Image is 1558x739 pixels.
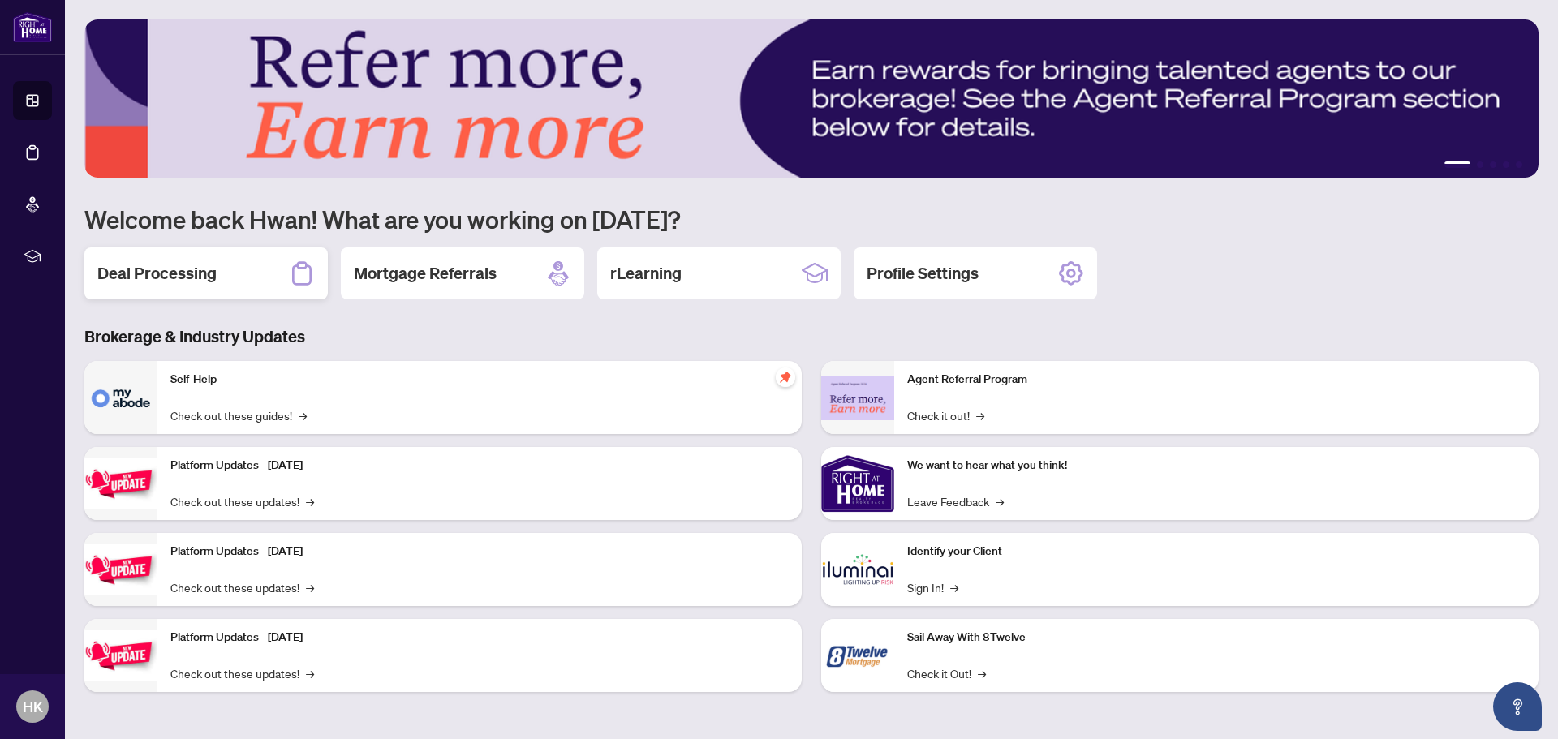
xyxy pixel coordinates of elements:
[1490,161,1496,168] button: 3
[84,361,157,434] img: Self-Help
[978,664,986,682] span: →
[776,367,795,387] span: pushpin
[354,262,497,285] h2: Mortgage Referrals
[306,664,314,682] span: →
[170,406,307,424] a: Check out these guides!→
[1493,682,1542,731] button: Open asap
[907,406,984,424] a: Check it out!→
[23,695,43,718] span: HK
[84,19,1539,178] img: Slide 0
[907,629,1526,647] p: Sail Away With 8Twelve
[84,325,1539,348] h3: Brokerage & Industry Updates
[907,457,1526,475] p: We want to hear what you think!
[907,664,986,682] a: Check it Out!→
[821,619,894,692] img: Sail Away With 8Twelve
[84,630,157,681] img: Platform Updates - June 23, 2025
[976,406,984,424] span: →
[84,458,157,509] img: Platform Updates - July 21, 2025
[996,492,1004,510] span: →
[907,578,958,596] a: Sign In!→
[950,578,958,596] span: →
[821,533,894,606] img: Identify your Client
[1477,161,1483,168] button: 2
[170,629,789,647] p: Platform Updates - [DATE]
[299,406,307,424] span: →
[821,376,894,420] img: Agent Referral Program
[306,492,314,510] span: →
[170,457,789,475] p: Platform Updates - [DATE]
[170,371,789,389] p: Self-Help
[907,492,1004,510] a: Leave Feedback→
[84,544,157,595] img: Platform Updates - July 8, 2025
[84,204,1539,234] h1: Welcome back Hwan! What are you working on [DATE]?
[867,262,979,285] h2: Profile Settings
[1516,161,1522,168] button: 5
[170,543,789,561] p: Platform Updates - [DATE]
[1503,161,1509,168] button: 4
[907,371,1526,389] p: Agent Referral Program
[13,12,52,42] img: logo
[170,664,314,682] a: Check out these updates!→
[306,578,314,596] span: →
[170,578,314,596] a: Check out these updates!→
[821,447,894,520] img: We want to hear what you think!
[1444,161,1470,168] button: 1
[610,262,682,285] h2: rLearning
[907,543,1526,561] p: Identify your Client
[97,262,217,285] h2: Deal Processing
[170,492,314,510] a: Check out these updates!→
